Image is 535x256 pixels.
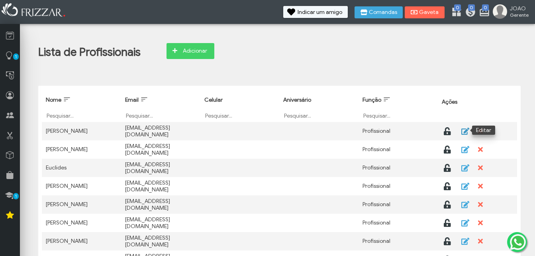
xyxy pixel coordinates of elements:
a: JOAO Gerente [493,4,531,20]
td: Profissional [359,122,438,140]
span: ui-button [464,180,464,192]
span: Indicar um amigo [298,10,342,15]
button: ui-button [475,125,487,137]
span: ui-button [447,125,448,137]
span: 0 [482,4,489,11]
div: [EMAIL_ADDRESS][DOMAIN_NAME] [125,161,196,175]
button: ui-button [442,162,454,174]
button: Comandas [355,6,403,18]
td: Profissional [359,195,438,214]
div: [PERSON_NAME] [46,146,117,153]
button: ui-button [442,125,454,137]
span: Aniversário [283,96,311,103]
th: Aniversário [279,89,359,122]
button: ui-button [475,162,487,174]
button: ui-button [442,144,454,156]
button: ui-button [442,217,454,229]
span: Gerente [510,12,529,18]
span: ui-button [464,235,464,247]
div: [EMAIL_ADDRESS][DOMAIN_NAME] [125,234,196,248]
button: ui-button [475,217,487,229]
th: Função: activate to sort column ascending [359,89,438,122]
button: ui-button [475,180,487,192]
button: Gaveta [405,6,445,18]
span: ui-button [447,180,448,192]
div: [EMAIL_ADDRESS][DOMAIN_NAME] [125,143,196,156]
a: 0 [451,6,459,19]
button: Indicar um amigo [283,6,348,18]
span: ui-button [464,144,464,156]
button: ui-button [475,199,487,211]
div: Euclides [46,164,117,171]
td: Profissional [359,140,438,159]
span: Função [363,96,381,103]
span: ui-button [447,235,448,247]
span: ui-button [447,162,448,174]
img: whatsapp.png [508,232,527,252]
span: ui-button [447,199,448,211]
button: ui-button [458,235,470,247]
span: Gaveta [419,10,439,15]
span: ui-button [464,162,464,174]
input: Pesquisar... [283,112,355,120]
td: Profissional [359,159,438,177]
span: Ações [442,98,457,105]
div: [PERSON_NAME] [46,128,117,134]
span: Email [125,96,139,103]
div: [PERSON_NAME] [46,219,117,226]
a: 0 [479,6,487,19]
span: 0 [454,4,461,11]
span: ui-button [464,217,464,229]
th: Nome: activate to sort column ascending [42,89,121,122]
td: Profissional [359,232,438,250]
div: [PERSON_NAME] [46,201,117,208]
input: Pesquisar... [204,112,276,120]
span: 0 [468,4,475,11]
span: Celular [204,96,223,103]
div: [PERSON_NAME] [46,238,117,244]
span: Comandas [369,10,397,15]
button: Adicionar [167,43,214,59]
button: ui-button [458,144,470,156]
span: ui-button [447,144,448,156]
button: ui-button [458,199,470,211]
span: JOAO [510,5,529,12]
input: Pesquisar... [46,112,117,120]
a: 0 [465,6,473,19]
button: ui-button [475,144,487,156]
button: ui-button [442,235,454,247]
button: ui-button [442,199,454,211]
td: Profissional [359,177,438,195]
button: ui-button [458,217,470,229]
th: Celular [200,89,280,122]
th: Email: activate to sort column ascending [121,89,200,122]
th: Ações [438,89,517,122]
div: [EMAIL_ADDRESS][DOMAIN_NAME] [125,198,196,211]
span: 1 [13,53,19,60]
td: Profissional [359,214,438,232]
span: 1 [13,193,19,199]
span: Nome [46,96,61,103]
span: ui-button [464,125,464,137]
span: ui-button [464,199,464,211]
button: ui-button [458,125,470,137]
input: Pesquisar... [125,112,196,120]
div: [EMAIL_ADDRESS][DOMAIN_NAME] [125,124,196,138]
div: [EMAIL_ADDRESS][DOMAIN_NAME] [125,216,196,230]
button: ui-button [442,180,454,192]
h1: Lista de Profissionais [38,45,141,59]
div: [EMAIL_ADDRESS][DOMAIN_NAME] [125,179,196,193]
div: [PERSON_NAME] [46,183,117,189]
input: Pesquisar... [363,112,434,120]
button: ui-button [458,162,470,174]
button: ui-button [458,180,470,192]
span: Adicionar [181,45,209,57]
button: ui-button [475,235,487,247]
